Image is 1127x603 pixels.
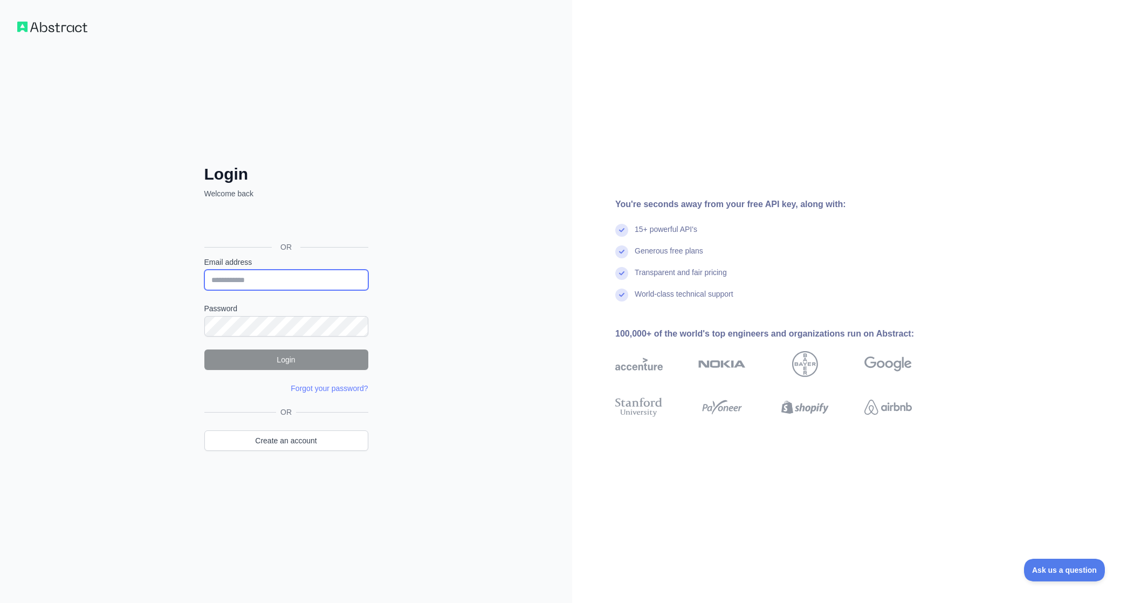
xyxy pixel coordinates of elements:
[615,351,663,377] img: accenture
[615,245,628,258] img: check mark
[635,224,697,245] div: 15+ powerful API's
[635,267,727,289] div: Transparent and fair pricing
[615,224,628,237] img: check mark
[615,395,663,419] img: stanford university
[615,327,946,340] div: 100,000+ of the world's top engineers and organizations run on Abstract:
[204,165,368,184] h2: Login
[698,351,746,377] img: nokia
[204,188,368,199] p: Welcome back
[204,430,368,451] a: Create an account
[204,257,368,268] label: Email address
[276,407,296,417] span: OR
[635,289,733,310] div: World-class technical support
[17,22,87,32] img: Workflow
[199,211,372,235] iframe: Knop Inloggen met Google
[864,395,912,419] img: airbnb
[635,245,703,267] div: Generous free plans
[615,289,628,301] img: check mark
[615,198,946,211] div: You're seconds away from your free API key, along with:
[698,395,746,419] img: payoneer
[615,267,628,280] img: check mark
[204,303,368,314] label: Password
[864,351,912,377] img: google
[781,395,829,419] img: shopify
[272,242,300,252] span: OR
[204,350,368,370] button: Login
[792,351,818,377] img: bayer
[291,384,368,393] a: Forgot your password?
[1024,559,1105,581] iframe: Toggle Customer Support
